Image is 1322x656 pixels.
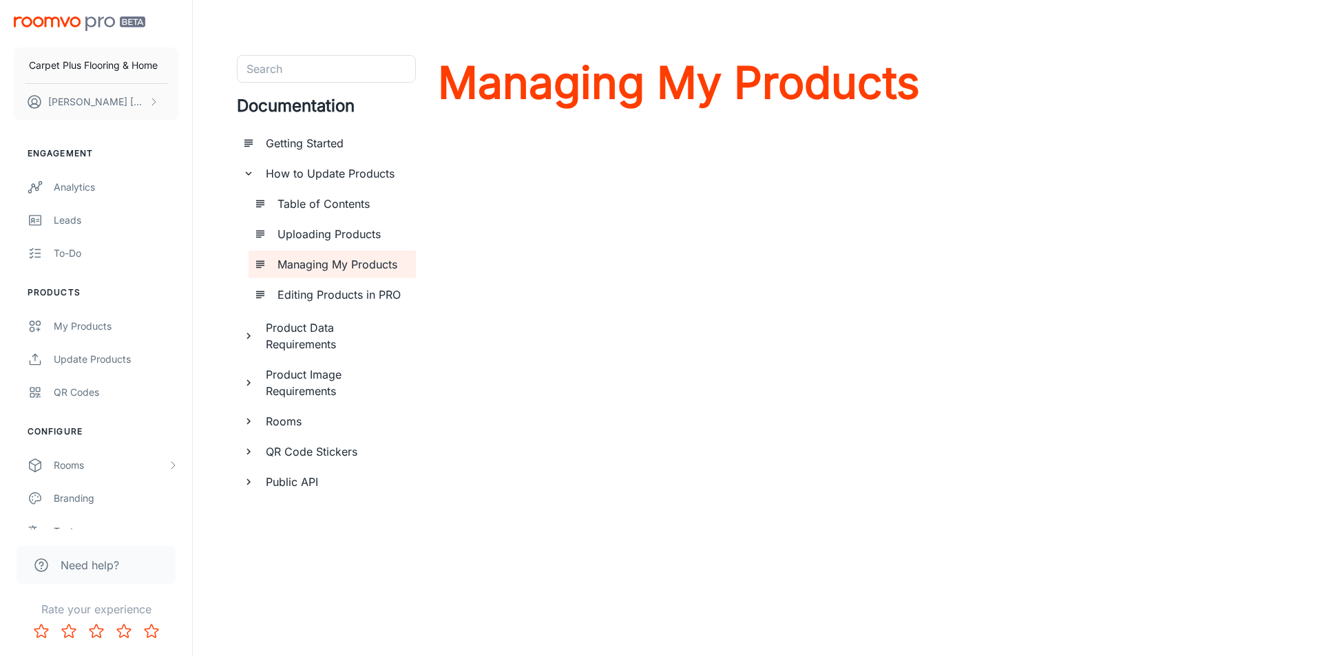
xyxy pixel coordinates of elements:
div: My Products [54,319,178,334]
button: [PERSON_NAME] [PERSON_NAME] [14,84,178,120]
iframe: vimeo-927756946 [438,121,920,392]
h6: Table of Contents [277,195,405,212]
h6: Product Image Requirements [266,366,405,399]
h6: Editing Products in PRO [277,286,405,303]
div: QR Codes [54,385,178,400]
h6: Product Data Requirements [266,319,405,352]
h6: How to Update Products [266,165,405,182]
h6: Rooms [266,413,405,430]
button: Open [408,68,411,71]
div: Branding [54,491,178,506]
h6: QR Code Stickers [266,443,405,460]
div: Rooms [54,458,167,473]
button: Carpet Plus Flooring & Home [14,47,178,83]
p: Carpet Plus Flooring & Home [29,58,158,73]
h6: Uploading Products [277,226,405,242]
ul: documentation page list [237,129,416,496]
a: Managing My Products [438,55,920,110]
div: Update Products [54,352,178,367]
p: [PERSON_NAME] [PERSON_NAME] [48,94,145,109]
h6: Public API [266,474,405,490]
div: Leads [54,213,178,228]
div: To-do [54,246,178,261]
div: Texts [54,524,178,539]
div: Analytics [54,180,178,195]
h6: Managing My Products [277,256,405,273]
h4: Documentation [237,94,416,118]
img: Roomvo PRO Beta [14,17,145,31]
h6: Getting Started [266,135,405,151]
